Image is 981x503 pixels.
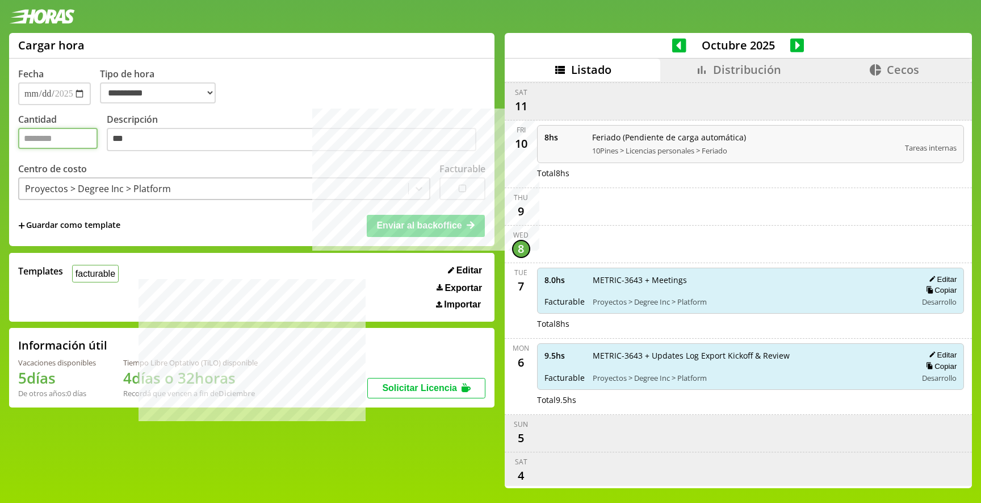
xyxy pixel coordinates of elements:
div: 8 [512,240,530,258]
div: Sat [515,88,527,97]
span: Listado [571,62,611,77]
div: Thu [514,193,528,202]
label: Descripción [107,113,485,155]
div: Tue [514,268,527,277]
span: Templates [18,265,63,277]
b: Diciembre [219,388,255,398]
span: Exportar [445,283,482,293]
span: +Guardar como template [18,219,120,232]
span: Desarrollo [922,373,957,383]
span: Importar [444,300,481,310]
div: Mon [513,343,529,353]
div: Total 8 hs [537,168,965,178]
button: Copiar [923,285,957,295]
label: Facturable [439,163,485,175]
span: Solicitar Licencia [382,383,457,393]
span: Distribución [713,62,781,77]
button: Exportar [433,282,485,294]
div: 6 [512,353,530,371]
div: De otros años: 0 días [18,388,96,398]
button: facturable [72,265,119,282]
img: logotipo [9,9,75,24]
select: Tipo de hora [100,82,216,103]
h1: 4 días o 32 horas [123,368,258,388]
span: Proyectos > Degree Inc > Platform [593,297,909,307]
div: Tiempo Libre Optativo (TiLO) disponible [123,357,258,368]
button: Enviar al backoffice [367,215,485,236]
button: Solicitar Licencia [367,378,485,398]
div: Total 9.5 hs [537,394,965,405]
span: Editar [456,265,482,276]
div: Total 8 hs [537,318,965,329]
span: Cecos [887,62,919,77]
span: METRIC-3643 + Updates Log Export Kickoff & Review [593,350,909,361]
label: Cantidad [18,113,107,155]
span: Facturable [544,296,585,307]
span: 9.5 hs [544,350,585,361]
textarea: Descripción [107,128,476,152]
div: 4 [512,467,530,485]
label: Fecha [18,68,44,80]
span: Desarrollo [922,297,957,307]
div: Fri [517,125,526,135]
div: Sat [515,457,527,467]
label: Tipo de hora [100,68,225,105]
span: 8 hs [544,132,584,143]
span: Feriado (Pendiente de carga automática) [592,132,898,143]
span: + [18,219,25,232]
span: Tareas internas [905,143,957,153]
span: METRIC-3643 + Meetings [593,275,909,285]
span: Proyectos > Degree Inc > Platform [593,373,909,383]
span: Facturable [544,372,585,383]
button: Copiar [923,361,957,371]
input: Cantidad [18,128,98,149]
div: Recordá que vencen a fin de [123,388,258,398]
div: Wed [513,230,529,240]
span: Octubre 2025 [686,38,790,53]
button: Editar [925,275,957,284]
span: 10Pines > Licencias personales > Feriado [592,146,898,156]
h1: Cargar hora [18,38,85,53]
button: Editar [445,265,485,276]
div: 7 [512,277,530,296]
h2: Información útil [18,338,107,353]
div: 11 [512,97,530,115]
div: 5 [512,429,530,447]
div: Proyectos > Degree Inc > Platform [25,182,171,195]
div: Vacaciones disponibles [18,357,96,368]
span: Enviar al backoffice [376,221,462,230]
div: 10 [512,135,530,153]
div: scrollable content [505,81,972,487]
button: Editar [925,350,957,360]
span: 8.0 hs [544,275,585,285]
div: Sun [514,419,528,429]
label: Centro de costo [18,163,87,175]
h1: 5 días [18,368,96,388]
div: 9 [512,202,530,221]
